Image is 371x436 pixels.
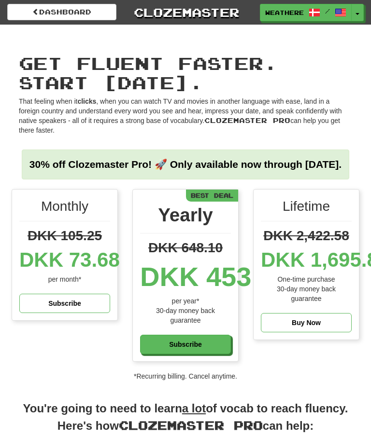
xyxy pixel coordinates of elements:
[19,245,110,274] div: DKK 73.68
[19,274,110,284] div: per month*
[261,197,352,221] div: Lifetime
[263,228,349,243] span: DKK 2,422.58
[131,4,240,21] a: Clozemaster
[140,258,231,296] div: DKK 453.67
[261,313,352,333] a: Buy Now
[148,240,223,255] span: DKK 648.10
[140,202,231,233] div: Yearly
[260,4,352,21] a: WeatheredShape1429 /
[261,245,352,274] div: DKK 1,695.80
[19,197,110,221] div: Monthly
[7,4,116,20] a: Dashboard
[261,284,352,303] div: 30-day money back guarantee
[119,418,263,432] span: Clozemaster Pro
[204,116,290,124] span: Clozemaster Pro
[186,190,238,202] div: Best Deal
[182,402,206,415] u: a lot
[29,159,342,170] strong: 30% off Clozemaster Pro! 🚀 Only available now through [DATE].
[261,274,352,284] div: One-time purchase
[325,8,330,14] span: /
[77,97,96,105] strong: clicks
[265,8,304,17] span: WeatheredShape1429
[140,335,231,354] a: Subscribe
[140,296,231,306] div: per year*
[140,306,231,325] div: 30-day money back guarantee
[19,294,110,313] a: Subscribe
[28,228,102,243] span: DKK 105.25
[19,53,278,93] span: Get fluent faster. Start [DATE].
[19,96,352,135] p: That feeling when it , when you can watch TV and movies in another language with ease, land in a ...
